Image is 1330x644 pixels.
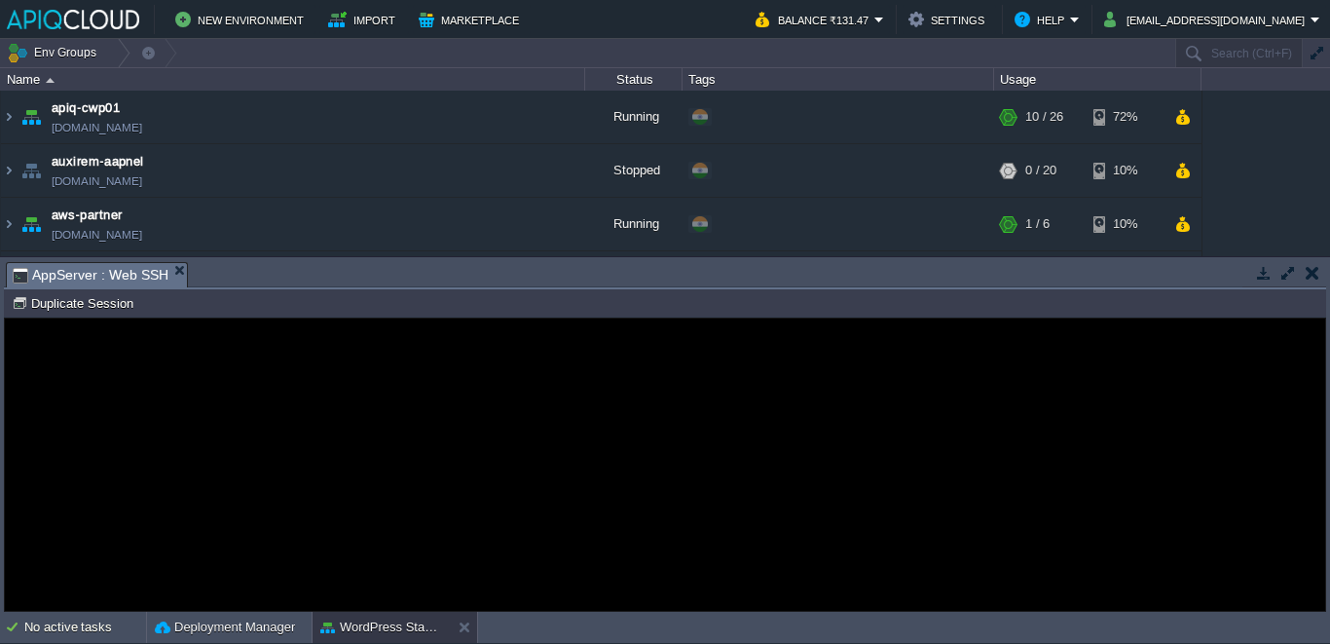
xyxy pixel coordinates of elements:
iframe: chat widget [1248,566,1311,625]
div: Stopped [585,144,683,197]
img: AMDAwAAAACH5BAEAAAAALAAAAAABAAEAAAICRAEAOw== [1,251,17,304]
img: AMDAwAAAACH5BAEAAAAALAAAAAABAAEAAAICRAEAOw== [46,78,55,83]
button: Help [1015,8,1070,31]
div: 12% [1093,251,1157,304]
div: 1 / 6 [1025,198,1050,250]
div: Status [586,68,682,91]
button: Env Groups [7,39,103,66]
img: AMDAwAAAACH5BAEAAAAALAAAAAABAAEAAAICRAEAOw== [1,198,17,250]
div: 10 / 26 [1025,91,1063,143]
button: Import [328,8,401,31]
button: WordPress Standalone Kit [320,618,443,637]
img: AMDAwAAAACH5BAEAAAAALAAAAAABAAEAAAICRAEAOw== [1,91,17,143]
img: AMDAwAAAACH5BAEAAAAALAAAAAABAAEAAAICRAEAOw== [1,144,17,197]
a: apiq-cwp01 [52,98,120,118]
span: [DOMAIN_NAME] [52,171,142,191]
div: Usage [995,68,1201,91]
button: Marketplace [419,8,525,31]
button: Deployment Manager [155,618,295,637]
a: [DOMAIN_NAME] [52,225,142,245]
div: Stopped [585,251,683,304]
div: Name [2,68,584,91]
div: 0 / 20 [1025,144,1056,197]
div: Running [585,91,683,143]
button: Balance ₹131.47 [756,8,874,31]
div: Running [585,198,683,250]
button: New Environment [175,8,310,31]
a: aws-partner [52,206,123,225]
span: [DOMAIN_NAME] [52,118,142,137]
img: AMDAwAAAACH5BAEAAAAALAAAAAABAAEAAAICRAEAOw== [18,251,45,304]
div: No active tasks [24,612,146,643]
button: Duplicate Session [12,294,139,312]
div: 72% [1093,91,1157,143]
img: AMDAwAAAACH5BAEAAAAALAAAAAABAAEAAAICRAEAOw== [18,91,45,143]
span: AppServer : Web SSH [13,263,168,287]
div: 10% [1093,144,1157,197]
div: 10% [1093,198,1157,250]
div: 0 / 20 [1025,251,1056,304]
button: [EMAIL_ADDRESS][DOMAIN_NAME] [1104,8,1311,31]
div: Tags [683,68,993,91]
img: APIQCloud [7,10,139,29]
img: AMDAwAAAACH5BAEAAAAALAAAAAABAAEAAAICRAEAOw== [18,198,45,250]
button: Settings [908,8,990,31]
a: auxirem-aapnel [52,152,144,171]
img: AMDAwAAAACH5BAEAAAAALAAAAAABAAEAAAICRAEAOw== [18,144,45,197]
